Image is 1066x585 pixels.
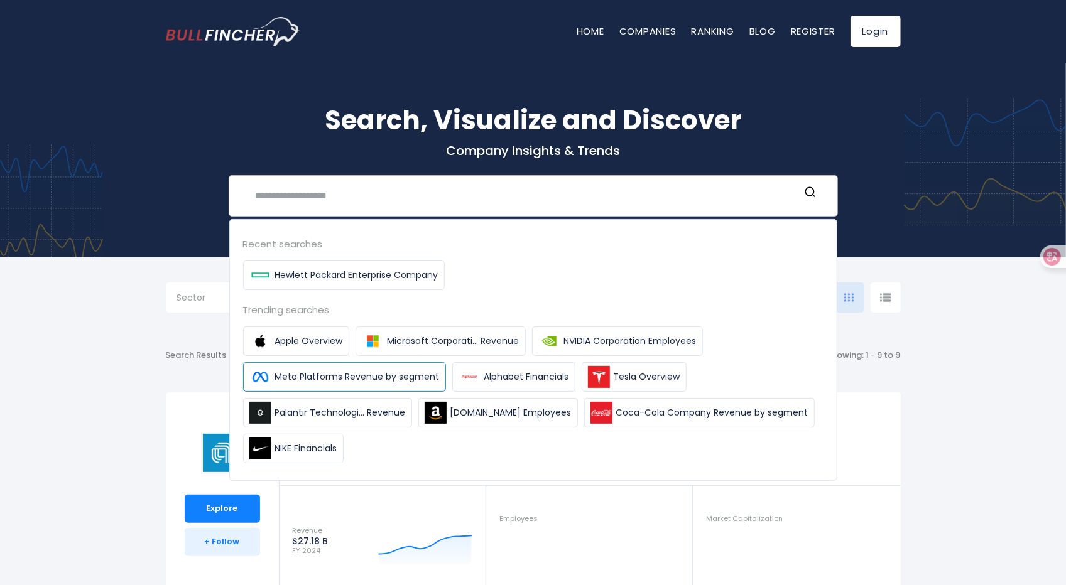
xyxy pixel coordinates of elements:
a: Market Capitalization [693,498,900,539]
a: Login [851,16,901,47]
a: Revenue $27.18 B FY 2024 [280,498,486,584]
a: Blog [749,24,776,38]
span: Hewlett Packard Enterprise Company [275,269,438,282]
span: Revenue [293,527,329,535]
span: NVIDIA Corporation Employees [564,335,697,348]
a: Employees [486,498,692,539]
span: Palantir Technologi... Revenue [275,406,406,419]
a: Alphabet Financials [452,362,575,392]
a: Tesla Overview [582,362,687,392]
a: NIKE Financials [243,434,344,463]
a: Companies [619,24,677,38]
span: Microsoft Corporati... Revenue [388,335,519,348]
a: Home [577,24,604,38]
a: NVIDIA Corporation Employees [532,326,703,356]
a: Ranking [692,24,734,38]
a: Register [791,24,835,38]
span: Alphabet Financials [484,370,569,384]
input: Selection [177,287,258,310]
h1: Search, Visualize and Discover [166,100,901,140]
a: Explore [185,495,260,523]
a: [DOMAIN_NAME] Employees [418,398,578,427]
span: Market Capitalization [706,515,783,523]
img: icon-comp-list-view.svg [880,293,891,302]
a: Go to homepage [166,17,301,46]
div: Trending searches [243,303,824,317]
div: Showing: 1 - 9 to 9 [827,350,901,361]
span: Employees [499,515,538,523]
button: Search [802,186,819,202]
a: Meta Platforms Revenue by segment [243,362,446,392]
span: NIKE Financials [275,442,337,455]
a: Hewlett Packard Enterprise Company [243,260,445,290]
img: AMAT logo [201,432,243,474]
img: icon-comp-grid.svg [844,293,854,302]
a: Microsoft Corporati... Revenue [356,326,526,356]
p: Company Insights & Trends [166,142,901,159]
a: Coca-Cola Company Revenue by segment [584,398,815,427]
span: Tesla Overview [614,370,680,384]
span: FY 2024 [293,547,329,555]
a: + Follow [185,528,260,556]
span: Apple Overview [275,335,343,348]
span: [DOMAIN_NAME] Employees [450,406,572,419]
span: Meta Platforms Revenue by segment [275,370,440,384]
span: Coca-Cola Company Revenue by segment [616,406,808,419]
div: Search Results [166,350,227,361]
strong: $27.18 B [293,535,329,547]
div: Recent searches [243,237,824,251]
a: Apple Overview [243,326,349,356]
img: bullfincher logo [166,17,301,46]
img: Hewlett Packard Enterprise Company [249,264,271,286]
a: Palantir Technologi... Revenue [243,398,412,427]
span: Sector [177,292,206,303]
